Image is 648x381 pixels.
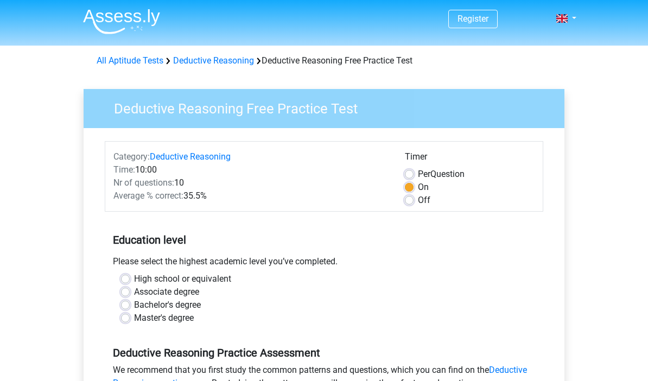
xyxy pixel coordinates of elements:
img: Assessly [83,9,160,34]
h5: Education level [113,229,535,251]
span: Category: [113,151,150,162]
div: Please select the highest academic level you’ve completed. [105,255,543,272]
label: Master's degree [134,312,194,325]
a: All Aptitude Tests [97,55,163,66]
span: Nr of questions: [113,177,174,188]
h3: Deductive Reasoning Free Practice Test [101,96,556,117]
label: On [418,181,429,194]
h5: Deductive Reasoning Practice Assessment [113,346,535,359]
div: Deductive Reasoning Free Practice Test [92,54,556,67]
label: High school or equivalent [134,272,231,285]
label: Off [418,194,430,207]
a: Deductive Reasoning [150,151,231,162]
label: Associate degree [134,285,199,299]
div: Timer [405,150,535,168]
label: Question [418,168,465,181]
div: 35.5% [105,189,397,202]
div: 10:00 [105,163,397,176]
span: Average % correct: [113,190,183,201]
div: 10 [105,176,397,189]
a: Register [458,14,488,24]
a: Deductive Reasoning [173,55,254,66]
label: Bachelor's degree [134,299,201,312]
span: Per [418,169,430,179]
span: Time: [113,164,135,175]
